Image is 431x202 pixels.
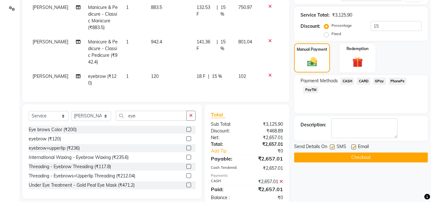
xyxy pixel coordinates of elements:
span: [PERSON_NAME] [33,39,68,45]
span: PayTM [303,86,318,94]
div: Payable: [206,155,247,162]
div: Under Eye Treatment - Gold Peal Eye Mask (₹471.2) [29,182,135,189]
span: | [217,4,218,18]
span: 102 [238,73,246,79]
button: Checkout [294,153,428,162]
label: Percentage [331,23,352,28]
span: eyebrow (₹120) [88,73,116,86]
div: ₹3,125.90 [332,12,352,19]
label: Redemption [346,46,368,52]
span: | [208,73,209,80]
div: Total: [206,141,247,148]
div: Description: [301,122,326,128]
span: 750.97 [238,4,252,10]
div: Sub Total: [206,121,247,128]
div: ₹3,125.90 [247,121,288,128]
div: eyebrow (₹120) [29,136,61,142]
div: Discount: [206,128,247,134]
span: 132.53 F [197,4,214,18]
div: CASH [206,178,247,185]
div: ₹2,657.01 [247,134,288,141]
div: ₹0 [254,148,288,154]
span: 1 [126,39,129,45]
div: ₹2,657.01 [247,178,288,185]
span: Manicure & Pedicure - Classic Manicure (₹883.5) [88,4,118,30]
div: Paid: [206,185,247,193]
div: Service Total: [301,12,330,19]
span: Payment Methods [301,78,338,84]
span: SMS [337,143,346,151]
span: 942.4 [151,39,162,45]
div: Discount: [301,23,320,30]
span: 15 % [220,39,231,52]
div: Threading - Eyebrow Threading (₹117.8) [29,163,111,170]
div: Threading - Eyebrows+Upperlip Threading (₹212.04) [29,173,135,179]
span: Manicure & Pedicure - Classic Pedicure (₹942.4) [88,39,118,65]
img: _gift.svg [349,56,366,69]
div: eyebrow+upperlip (₹236) [29,145,80,152]
span: 120 [151,73,159,79]
div: ₹2,657.01 [247,155,288,162]
div: Cash Tendered: [206,165,247,172]
div: ₹468.89 [247,128,288,134]
div: Balance : [206,194,247,201]
span: GPay [373,78,386,85]
span: 15 % [220,4,231,18]
span: [PERSON_NAME] [33,73,68,79]
span: 801.04 [238,39,252,45]
input: Search or Scan [116,111,187,121]
span: 1 [126,4,129,10]
span: Email [358,143,369,151]
div: ₹0 [247,194,288,201]
span: Total [211,111,226,118]
div: ₹2,657.01 [247,185,288,193]
span: [PERSON_NAME] [33,4,68,10]
div: ₹2,657.01 [247,141,288,148]
label: Fixed [331,31,341,37]
span: | [217,39,218,52]
span: CARD [357,78,370,85]
div: Net: [206,134,247,141]
a: Add Tip [206,148,254,154]
span: PhonePe [389,78,407,85]
div: ₹2,657.01 [247,165,288,172]
div: International Waxing - Eyebrow Waxing (₹235.6) [29,154,129,161]
img: _cash.svg [304,56,320,68]
span: 1 [126,73,129,79]
span: 15 % [212,73,222,80]
span: 883.5 [151,4,162,10]
span: CASH [340,78,354,85]
span: Send Details On [294,143,327,151]
div: Payments [211,173,283,178]
span: 18 F [197,73,205,80]
label: Manual Payment [297,47,327,52]
span: 141.36 F [197,39,214,52]
div: Eye brows Color (₹200) [29,126,77,133]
